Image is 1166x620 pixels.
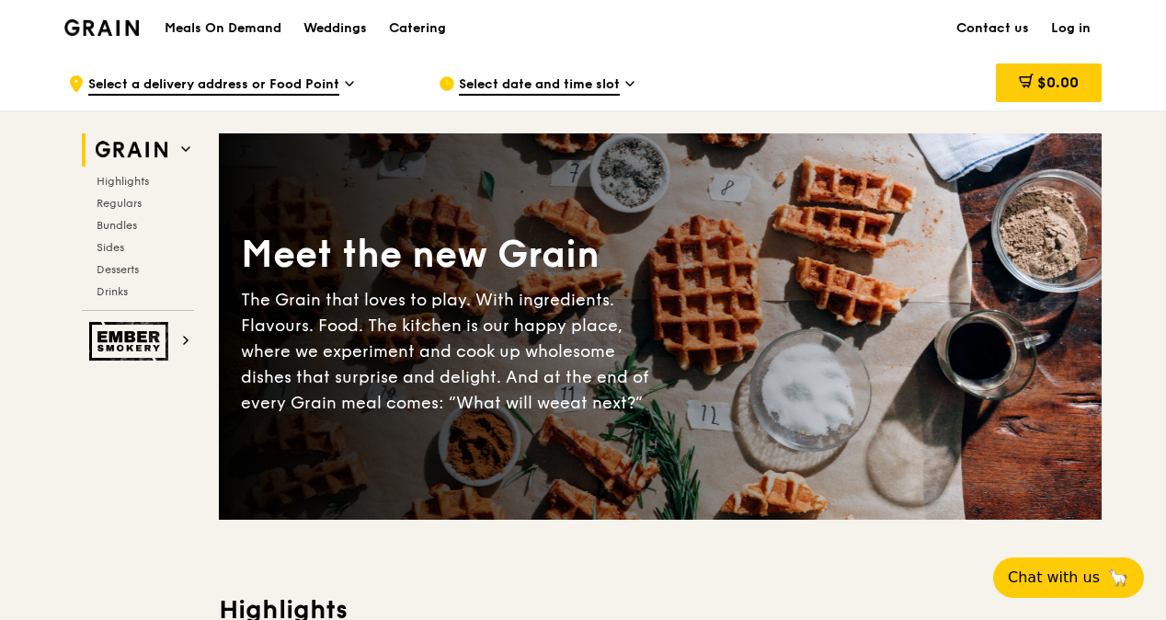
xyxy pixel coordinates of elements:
[945,1,1040,56] a: Contact us
[303,1,367,56] div: Weddings
[89,322,174,361] img: Ember Smokery web logo
[241,287,660,416] div: The Grain that loves to play. With ingredients. Flavours. Food. The kitchen is our happy place, w...
[389,1,446,56] div: Catering
[1040,1,1102,56] a: Log in
[993,557,1144,598] button: Chat with us🦙
[292,1,378,56] a: Weddings
[97,175,149,188] span: Highlights
[1008,567,1100,589] span: Chat with us
[88,75,339,96] span: Select a delivery address or Food Point
[378,1,457,56] a: Catering
[1037,74,1079,91] span: $0.00
[1107,567,1129,589] span: 🦙
[165,19,281,38] h1: Meals On Demand
[459,75,620,96] span: Select date and time slot
[89,133,174,166] img: Grain web logo
[560,393,643,413] span: eat next?”
[97,263,139,276] span: Desserts
[241,230,660,280] div: Meet the new Grain
[97,219,137,232] span: Bundles
[64,19,139,36] img: Grain
[97,241,124,254] span: Sides
[97,197,142,210] span: Regulars
[97,285,128,298] span: Drinks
